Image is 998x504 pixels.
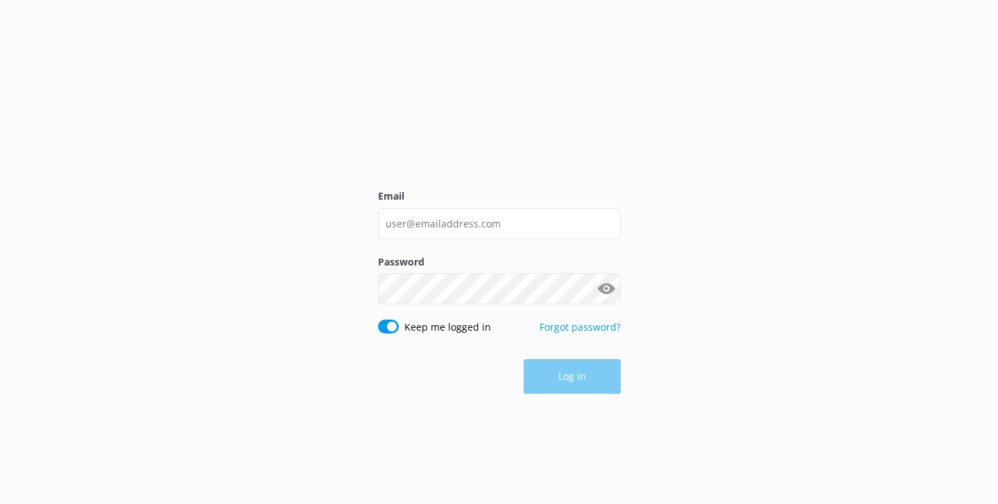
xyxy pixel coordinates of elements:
[378,189,621,204] label: Email
[540,320,621,333] a: Forgot password?
[378,208,621,239] input: user@emailaddress.com
[593,275,621,303] button: Show password
[404,320,491,335] label: Keep me logged in
[378,254,621,270] label: Password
